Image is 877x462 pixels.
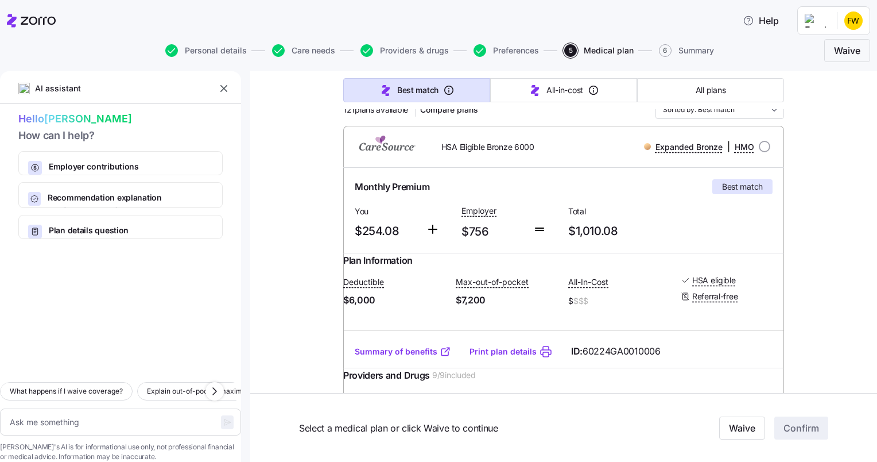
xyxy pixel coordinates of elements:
span: You [355,206,417,217]
span: How can I help? [18,128,223,144]
span: What happens if I waive coverage? [10,386,123,397]
span: [PERSON_NAME] , Lagrange, [GEOGRAPHIC_DATA] [355,391,541,403]
div: | [644,140,754,154]
span: $6,000 [343,293,447,307]
span: Expanded Bronze [655,141,723,153]
span: All plans [696,84,725,96]
span: HMO [735,141,754,153]
span: Confirm [783,421,819,435]
span: Deductible [343,276,384,288]
span: HSA Eligible Bronze 6000 [441,141,534,153]
span: All-in-cost [546,84,583,96]
input: Order by dropdown [655,101,784,119]
a: 5Medical plan [562,44,634,57]
a: Print plan details [469,346,537,357]
button: Confirm [774,417,828,440]
span: Explain out-of-pocket maximum. [147,386,254,397]
button: Explain out-of-pocket maximum. [137,382,264,401]
span: Help [743,14,779,28]
button: Personal details [165,44,247,57]
span: $254.08 [355,222,417,241]
span: Hello [PERSON_NAME] [18,111,223,128]
a: Care needs [270,44,335,57]
span: $7,200 [456,293,559,307]
span: Medical plan [584,47,634,55]
button: Providers & drugs [360,44,449,57]
span: How [PERSON_NAME] calculates Best Match and All-In-Cost [48,206,213,225]
span: Waive [729,421,755,435]
span: Recommendation explanation [48,192,213,203]
span: Plan Information [343,253,413,268]
span: Referral-free [692,291,738,302]
button: 6Summary [659,44,714,57]
span: $1,010.08 [568,222,666,241]
span: Waive [834,44,860,57]
span: 121 plans available [343,104,408,115]
img: ai-icon.png [18,83,30,94]
button: Waive [719,417,765,440]
span: Providers and Drugs [343,368,430,383]
button: Compare plans [416,101,483,119]
span: Care needs [292,47,335,55]
span: Plan details question [49,225,185,236]
img: CareSource [352,133,423,160]
span: Compare plans [420,104,478,115]
span: Best match [397,84,438,96]
span: Max-out-of-pocket [456,276,529,288]
span: Select a medical plan or click Waive to continue [299,421,649,435]
a: Preferences [471,44,539,57]
span: Summary [678,47,714,55]
button: Care needs [272,44,335,57]
span: Preferences [493,47,539,55]
span: Employer [461,205,496,217]
span: ID: [571,344,661,359]
img: Employer logo [805,14,828,28]
span: Employer contributions [49,161,202,172]
a: Providers & drugs [358,44,449,57]
span: Providers & drugs [380,47,449,55]
span: Total [568,206,666,217]
span: AI assistant [34,82,82,95]
span: $756 [461,222,523,241]
span: 6 [659,44,672,57]
span: HSA eligible [692,275,736,286]
a: Summary of benefits [355,346,451,357]
span: 9 / 9 included [432,369,476,381]
span: Personal details [185,47,247,55]
img: dd66dac5b4cfa8562216155ee7273903 [844,11,863,30]
span: Monthly Premium [355,180,429,194]
button: 5Medical plan [564,44,634,57]
span: Best match [722,181,763,192]
span: 5 [564,44,577,57]
button: Preferences [474,44,539,57]
span: $ [568,293,672,309]
span: 60224GA0010006 [583,344,661,359]
button: Waive [824,39,870,62]
span: All-In-Cost [568,276,608,288]
button: Help [734,9,788,32]
a: Personal details [163,44,247,57]
span: $$$ [573,295,588,307]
